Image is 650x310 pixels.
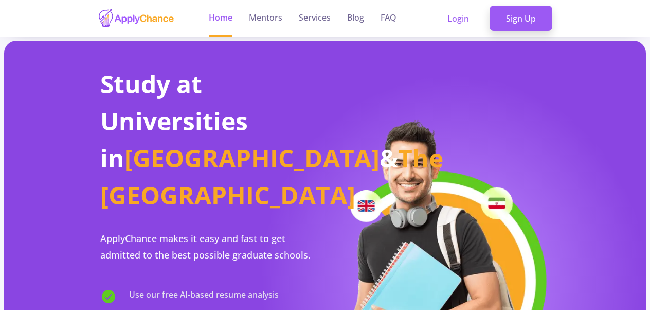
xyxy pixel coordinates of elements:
span: ApplyChance makes it easy and fast to get admitted to the best possible graduate schools. [100,232,311,261]
span: Use our free AI-based resume analysis [129,288,279,305]
span: Study at Universities in [100,67,248,175]
a: Sign Up [490,6,552,31]
span: & [380,141,398,175]
a: Login [431,6,485,31]
img: applychance logo [98,8,175,28]
span: [GEOGRAPHIC_DATA] [124,141,380,175]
